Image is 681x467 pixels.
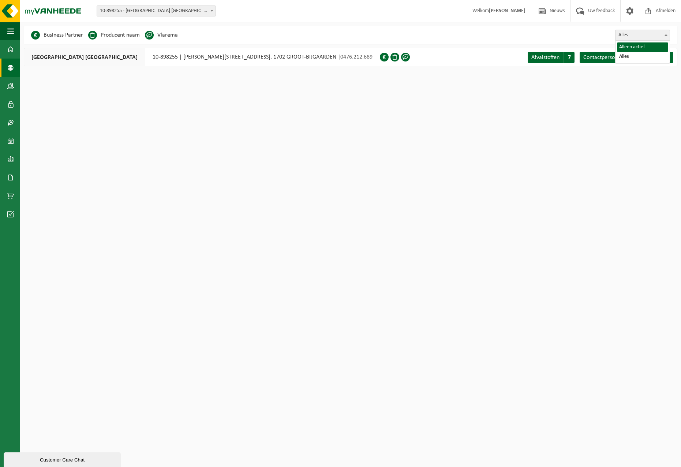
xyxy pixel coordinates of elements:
li: Producent naam [88,30,140,41]
span: Alles [615,30,670,41]
li: Business Partner [31,30,83,41]
li: Alleen actief [617,42,668,52]
strong: [PERSON_NAME] [489,8,525,14]
iframe: chat widget [4,451,122,467]
span: [GEOGRAPHIC_DATA] [GEOGRAPHIC_DATA] [24,48,145,66]
a: Contactpersonen 8 [580,52,639,63]
a: Afvalstoffen 7 [528,52,575,63]
span: Afvalstoffen [531,55,560,60]
span: 10-898255 - SARAWAK NV - GROOT-BIJGAARDEN [97,5,216,16]
span: 7 [564,52,575,63]
div: 10-898255 | [PERSON_NAME][STREET_ADDRESS], 1702 GROOT-BIJGAARDEN | [24,48,380,66]
span: Alles [615,30,670,40]
span: 10-898255 - SARAWAK NV - GROOT-BIJGAARDEN [97,6,216,16]
span: Contactpersonen [583,55,624,60]
li: Alles [617,52,668,61]
span: 0476.212.689 [340,54,373,60]
li: Vlarema [145,30,178,41]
